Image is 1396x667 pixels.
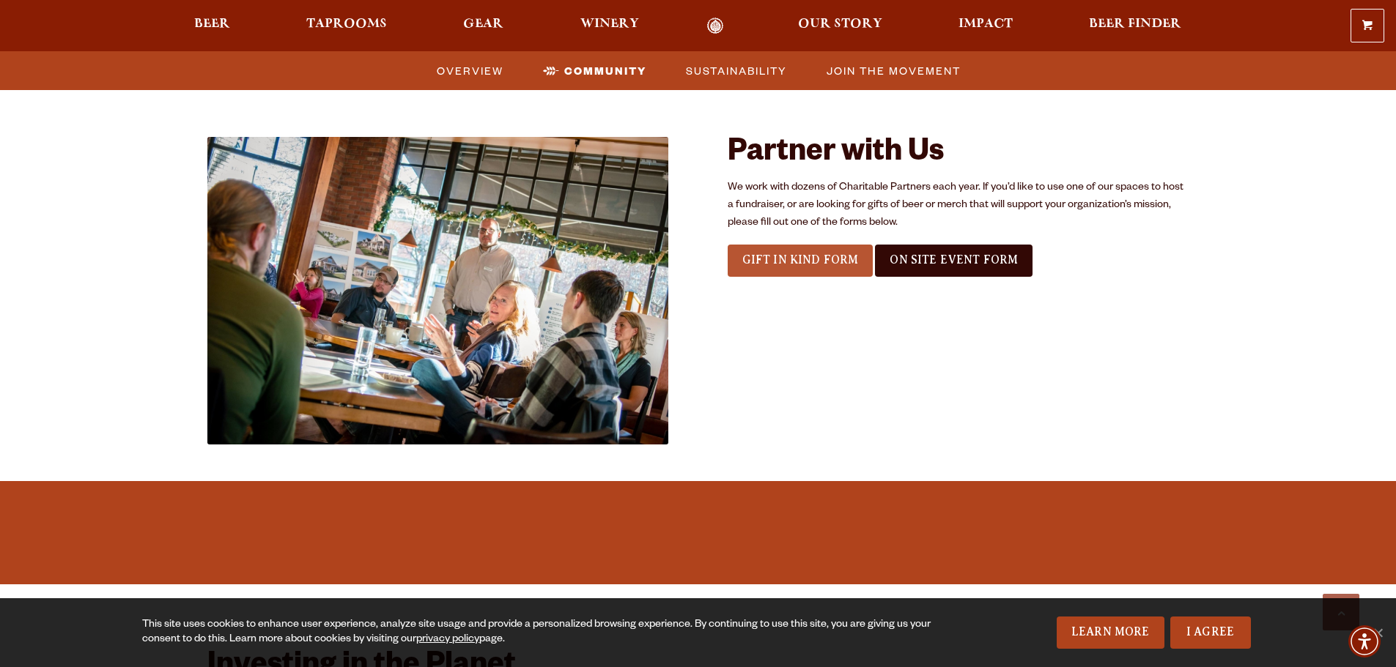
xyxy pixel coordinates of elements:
[207,137,669,444] img: House Beer Built
[959,18,1013,30] span: Impact
[818,60,968,81] a: Join the Movement
[142,618,936,647] div: This site uses cookies to enhance user experience, analyze site usage and provide a personalized ...
[1348,625,1381,657] div: Accessibility Menu
[728,137,1189,172] h2: Partner with Us
[686,60,787,81] span: Sustainability
[571,18,649,34] a: Winery
[1079,18,1191,34] a: Beer Finder
[677,60,794,81] a: Sustainability
[185,18,240,34] a: Beer
[428,60,511,81] a: Overview
[1170,616,1251,649] a: I Agree
[463,18,503,30] span: Gear
[949,18,1022,34] a: Impact
[564,60,646,81] span: Community
[580,18,639,30] span: Winery
[534,60,654,81] a: Community
[437,60,503,81] span: Overview
[194,18,230,30] span: Beer
[688,18,743,34] a: Odell Home
[1089,18,1181,30] span: Beer Finder
[890,253,1018,267] span: On Site Event Form
[728,245,874,277] a: Gift In Kind Form
[742,253,859,267] span: Gift In Kind Form
[875,245,1033,277] a: On Site Event Form
[789,18,892,34] a: Our Story
[1323,594,1359,630] a: Scroll to top
[297,18,396,34] a: Taprooms
[416,634,479,646] a: privacy policy
[1057,616,1164,649] a: Learn More
[827,60,961,81] span: Join the Movement
[306,18,387,30] span: Taprooms
[728,179,1189,232] p: We work with dozens of Charitable Partners each year. If you’d like to use one of our spaces to h...
[798,18,882,30] span: Our Story
[454,18,513,34] a: Gear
